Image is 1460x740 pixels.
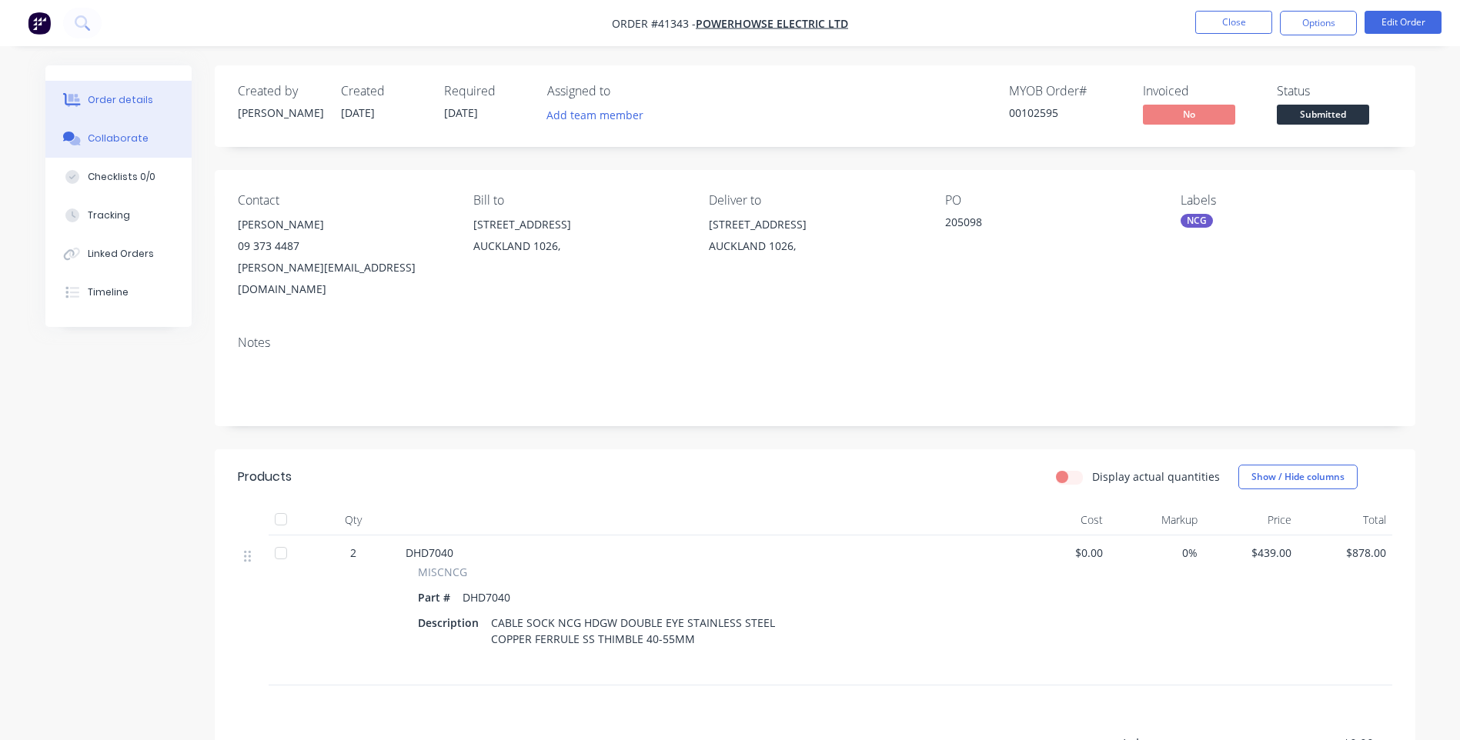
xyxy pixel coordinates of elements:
div: [PERSON_NAME] [238,105,322,121]
button: Add team member [547,105,652,125]
div: Description [418,612,485,634]
span: DHD7040 [406,545,453,560]
button: Close [1195,11,1272,34]
span: 0% [1115,545,1198,561]
div: 205098 [945,214,1138,235]
div: Part # [418,586,456,608]
span: No [1143,105,1235,124]
div: Created by [238,84,322,98]
div: Total [1298,505,1392,535]
div: Notes [238,335,1392,350]
div: AUCKLAND 1026, [473,235,684,257]
button: Add team member [538,105,651,125]
div: Markup [1109,505,1204,535]
button: Edit Order [1365,11,1442,34]
div: Collaborate [88,132,149,145]
span: [DATE] [341,105,375,120]
span: [DATE] [444,105,478,120]
div: Assigned to [547,84,701,98]
div: 09 373 4487 [238,235,449,257]
span: 2 [350,545,356,561]
div: PO [945,193,1156,208]
div: MYOB Order # [1009,84,1124,98]
button: Submitted [1277,105,1369,128]
div: Status [1277,84,1392,98]
div: Order details [88,93,153,107]
div: [PERSON_NAME] [238,214,449,235]
div: [STREET_ADDRESS]AUCKLAND 1026, [473,214,684,263]
div: [PERSON_NAME][EMAIL_ADDRESS][DOMAIN_NAME] [238,257,449,300]
div: Invoiced [1143,84,1258,98]
span: MISCNCG [418,564,467,580]
img: Factory [28,12,51,35]
button: Timeline [45,273,192,312]
div: Labels [1181,193,1392,208]
div: Bill to [473,193,684,208]
button: Options [1280,11,1357,35]
div: AUCKLAND 1026, [709,235,920,257]
div: Linked Orders [88,247,154,261]
div: Created [341,84,426,98]
div: Tracking [88,208,130,222]
div: Qty [307,505,399,535]
label: Display actual quantities [1092,468,1220,485]
div: Contact [238,193,449,208]
div: Cost [1015,505,1110,535]
span: Submitted [1277,105,1369,124]
button: Show / Hide columns [1238,465,1358,489]
a: POWERHOWSE ELECTRIC LTD [696,16,848,31]
button: Tracking [45,196,192,235]
div: Checklists 0/0 [88,170,155,184]
span: $439.00 [1210,545,1292,561]
div: Products [238,468,292,486]
button: Checklists 0/0 [45,158,192,196]
div: CABLE SOCK NCG HDGW DOUBLE EYE STAINLESS STEEL COPPER FERRULE SS THIMBLE 40-55MM [485,612,781,650]
div: Required [444,84,529,98]
div: [PERSON_NAME]09 373 4487[PERSON_NAME][EMAIL_ADDRESS][DOMAIN_NAME] [238,214,449,300]
button: Linked Orders [45,235,192,273]
div: DHD7040 [456,586,516,608]
div: Price [1204,505,1298,535]
span: $0.00 [1021,545,1104,561]
div: [STREET_ADDRESS]AUCKLAND 1026, [709,214,920,263]
button: Collaborate [45,119,192,158]
div: NCG [1181,214,1213,228]
div: [STREET_ADDRESS] [473,214,684,235]
div: Timeline [88,285,129,299]
button: Order details [45,81,192,119]
div: 00102595 [1009,105,1124,121]
div: Deliver to [709,193,920,208]
span: $878.00 [1304,545,1386,561]
span: Order #41343 - [612,16,696,31]
div: [STREET_ADDRESS] [709,214,920,235]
